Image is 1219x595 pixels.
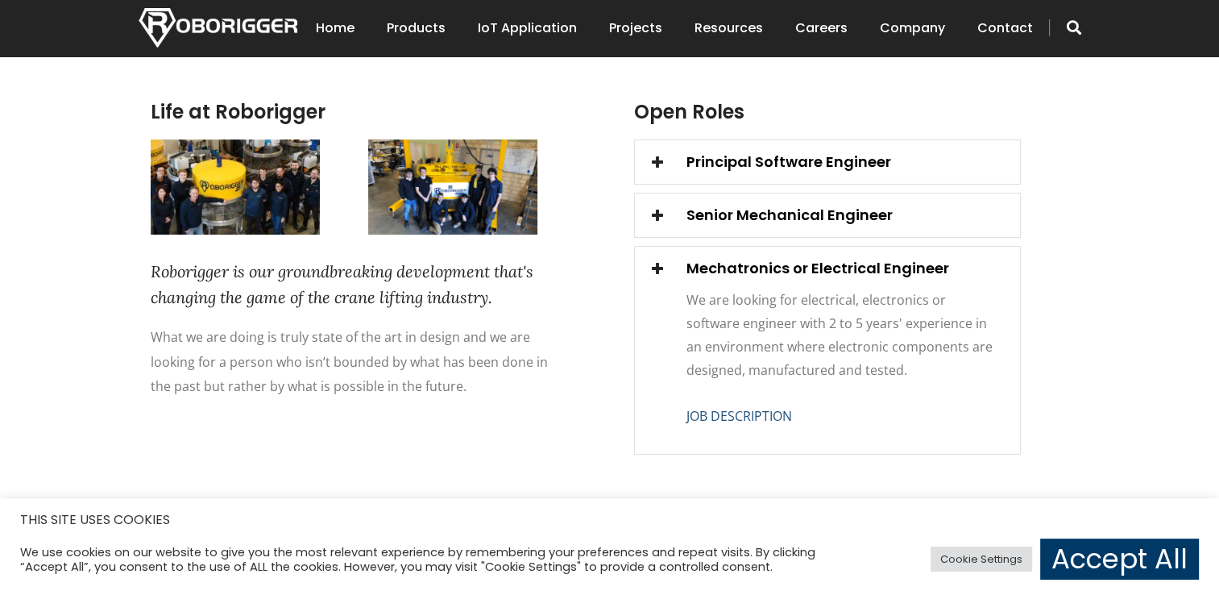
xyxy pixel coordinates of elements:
[609,3,662,53] a: Projects
[151,325,562,398] div: What we are doing is truly state of the art in design and we are looking for a person who isn’t b...
[151,259,562,310] div: Roborigger is our groundbreaking development that's changing the game of the crane lifting industry.
[635,150,1020,174] div: Principal Software Engineer
[478,3,577,53] a: IoT Application
[1040,539,1199,580] a: Accept All
[686,407,792,425] a: JOB DESCRIPTION
[139,8,297,48] img: Nortech
[977,3,1033,53] a: Contact
[634,98,1021,126] h2: Open Roles
[635,203,1020,227] div: Senior Mechanical Engineer
[316,3,355,53] a: Home
[20,510,1199,531] h5: THIS SITE USES COOKIES
[795,3,848,53] a: Careers
[694,3,763,53] a: Resources
[151,98,562,126] h2: Life at Roborigger
[931,547,1032,572] a: Cookie Settings
[880,3,945,53] a: Company
[686,289,996,428] div: We are looking for electrical, electronics or software engineer with 2 to 5 years' experience in ...
[635,256,1020,281] div: Mechatronics or Electrical Engineer
[387,3,446,53] a: Products
[20,545,845,574] div: We use cookies on our website to give you the most relevant experience by remembering your prefer...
